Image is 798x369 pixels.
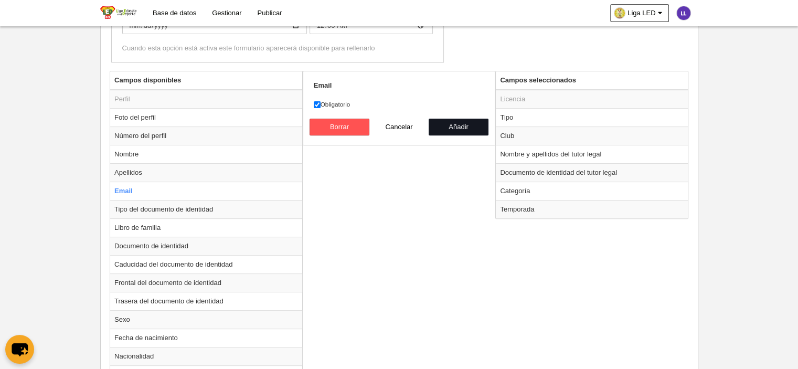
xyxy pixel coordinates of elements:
td: Nombre y apellidos del tutor legal [496,145,688,163]
strong: Email [314,81,332,89]
td: Foto del perfil [110,108,302,126]
td: Nombre [110,145,302,163]
td: Documento de identidad del tutor legal [496,163,688,182]
td: Sexo [110,310,302,329]
th: Campos seleccionados [496,71,688,90]
td: Categoría [496,182,688,200]
td: Email [110,182,302,200]
td: Licencia [496,90,688,109]
td: Frontal del documento de identidad [110,273,302,292]
td: Tipo del documento de identidad [110,200,302,218]
div: Cuando esta opción está activa este formulario aparecerá disponible para rellenarlo [122,44,433,53]
button: Cancelar [369,119,429,135]
input: Obligatorio [314,101,321,108]
span: Liga LED [627,8,655,18]
button: Añadir [429,119,488,135]
td: Trasera del documento de identidad [110,292,302,310]
td: Fecha de nacimiento [110,329,302,347]
label: Obligatorio [314,100,485,109]
td: Temporada [496,200,688,218]
th: Campos disponibles [110,71,302,90]
td: Apellidos [110,163,302,182]
img: Oa3ElrZntIAI.30x30.jpg [614,8,625,18]
td: Número del perfil [110,126,302,145]
td: Perfil [110,90,302,109]
button: chat-button [5,335,34,364]
td: Documento de identidad [110,237,302,255]
td: Club [496,126,688,145]
img: Liga LED [100,6,136,19]
a: Liga LED [610,4,668,22]
td: Libro de familia [110,218,302,237]
button: Borrar [310,119,369,135]
td: Tipo [496,108,688,126]
img: c2l6ZT0zMHgzMCZmcz05JnRleHQ9TEwmYmc9NWUzNWIx.png [677,6,690,20]
td: Nacionalidad [110,347,302,365]
td: Caducidad del documento de identidad [110,255,302,273]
